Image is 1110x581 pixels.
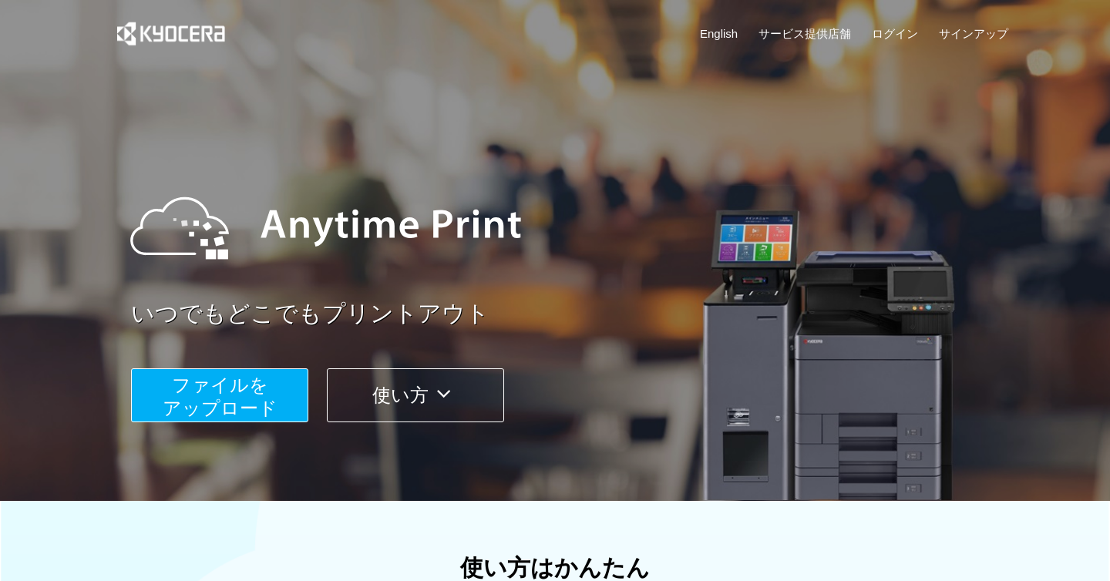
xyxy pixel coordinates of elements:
a: サービス提供店舗 [758,25,851,42]
span: ファイルを ​​アップロード [163,374,277,418]
a: ログイン [872,25,918,42]
a: サインアップ [939,25,1008,42]
a: いつでもどこでもプリントアウト [131,297,1017,331]
a: English [700,25,738,42]
button: 使い方 [327,368,504,422]
button: ファイルを​​アップロード [131,368,308,422]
